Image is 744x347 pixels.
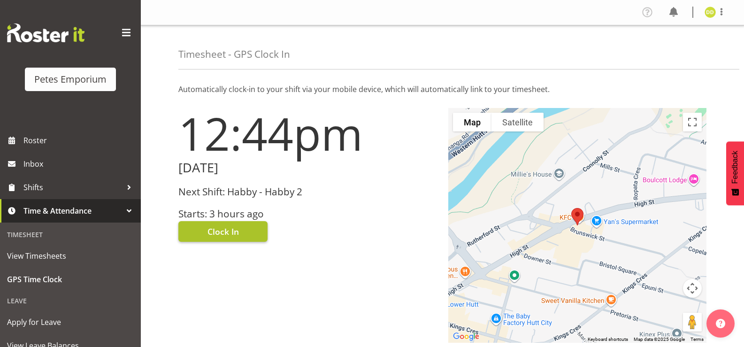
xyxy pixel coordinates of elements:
span: Map data ©2025 Google [634,337,685,342]
span: Inbox [23,157,136,171]
a: Terms (opens in new tab) [690,337,704,342]
button: Keyboard shortcuts [588,336,628,343]
img: help-xxl-2.png [716,319,725,328]
a: GPS Time Clock [2,268,138,291]
a: Open this area in Google Maps (opens a new window) [451,331,482,343]
span: View Timesheets [7,249,134,263]
div: Leave [2,291,138,310]
button: Map camera controls [683,279,702,298]
h2: [DATE] [178,161,437,175]
h3: Next Shift: Habby - Habby 2 [178,186,437,197]
div: Timesheet [2,225,138,244]
a: Apply for Leave [2,310,138,334]
p: Automatically clock-in to your shift via your mobile device, which will automatically link to you... [178,84,706,95]
h1: 12:44pm [178,108,437,159]
button: Clock In [178,221,268,242]
span: Time & Attendance [23,204,122,218]
h3: Starts: 3 hours ago [178,208,437,219]
img: Google [451,331,482,343]
button: Drag Pegman onto the map to open Street View [683,313,702,332]
span: GPS Time Clock [7,272,134,286]
img: Rosterit website logo [7,23,84,42]
a: View Timesheets [2,244,138,268]
span: Feedback [731,151,739,184]
button: Show satellite imagery [491,113,544,131]
span: Roster [23,133,136,147]
button: Toggle fullscreen view [683,113,702,131]
div: Petes Emporium [34,72,107,86]
button: Feedback - Show survey [726,141,744,205]
span: Apply for Leave [7,315,134,329]
h4: Timesheet - GPS Clock In [178,49,290,60]
span: Shifts [23,180,122,194]
img: danielle-donselaar8920.jpg [705,7,716,18]
button: Show street map [453,113,491,131]
span: Clock In [207,225,239,238]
